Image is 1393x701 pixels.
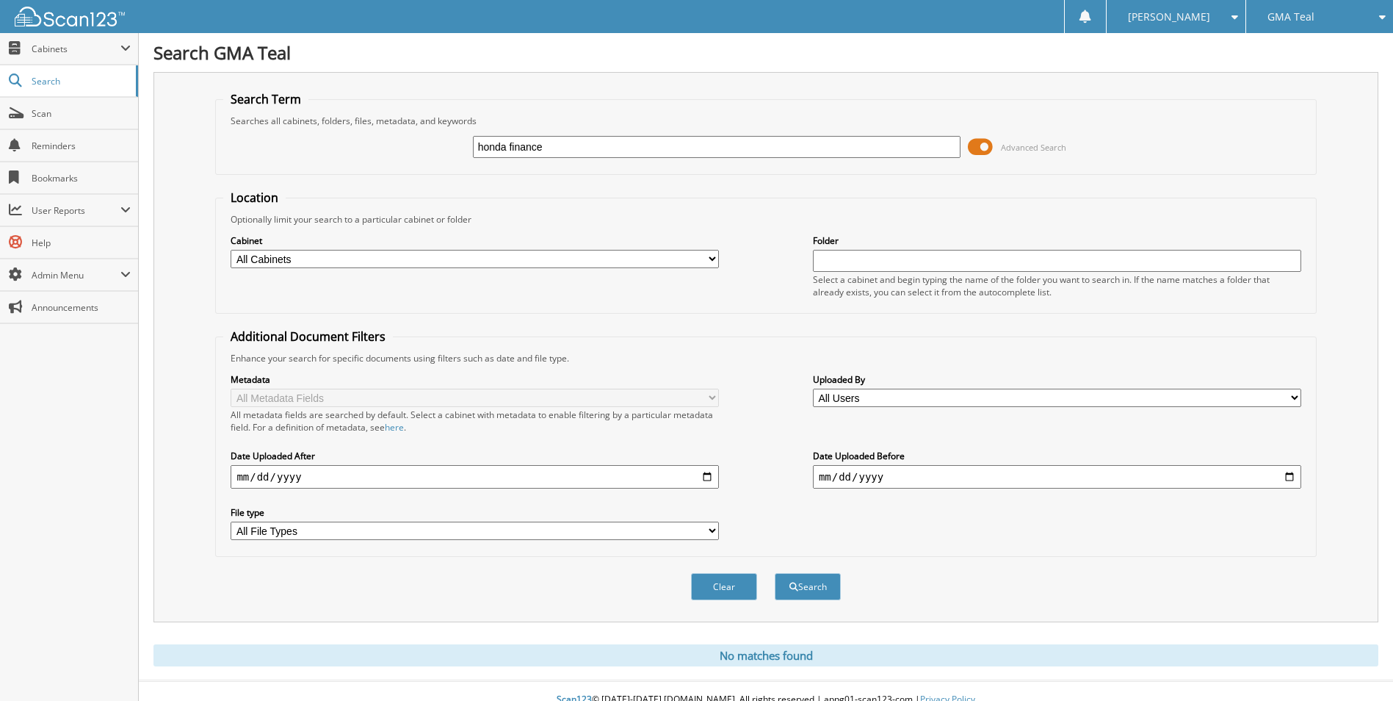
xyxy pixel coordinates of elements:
label: Cabinet [231,234,719,247]
span: Admin Menu [32,269,120,281]
span: Reminders [32,140,131,152]
label: Uploaded By [813,373,1301,386]
h1: Search GMA Teal [153,40,1378,65]
label: File type [231,506,719,519]
span: Search [32,75,129,87]
span: Cabinets [32,43,120,55]
span: Announcements [32,301,131,314]
div: No matches found [153,644,1378,666]
input: end [813,465,1301,489]
span: Advanced Search [1001,142,1066,153]
div: All metadata fields are searched by default. Select a cabinet with metadata to enable filtering b... [231,409,719,434]
legend: Location [223,190,286,206]
span: User Reports [32,204,120,217]
div: Enhance your search for specific documents using filters such as date and file type. [223,352,1308,364]
span: GMA Teal [1267,12,1314,21]
label: Date Uploaded Before [813,450,1301,462]
iframe: Chat Widget [1320,630,1393,701]
div: Optionally limit your search to a particular cabinet or folder [223,213,1308,226]
button: Clear [691,573,757,600]
span: [PERSON_NAME] [1128,12,1210,21]
span: Bookmarks [32,172,131,184]
button: Search [775,573,841,600]
div: Select a cabinet and begin typing the name of the folder you want to search in. If the name match... [813,273,1301,298]
label: Metadata [231,373,719,386]
input: start [231,465,719,489]
legend: Additional Document Filters [223,328,393,345]
legend: Search Term [223,91,308,107]
label: Date Uploaded After [231,450,719,462]
img: scan123-logo-white.svg [15,7,125,26]
label: Folder [813,234,1301,247]
a: here [385,421,404,434]
div: Searches all cabinets, folders, files, metadata, and keywords [223,115,1308,127]
span: Help [32,237,131,249]
span: Scan [32,107,131,120]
